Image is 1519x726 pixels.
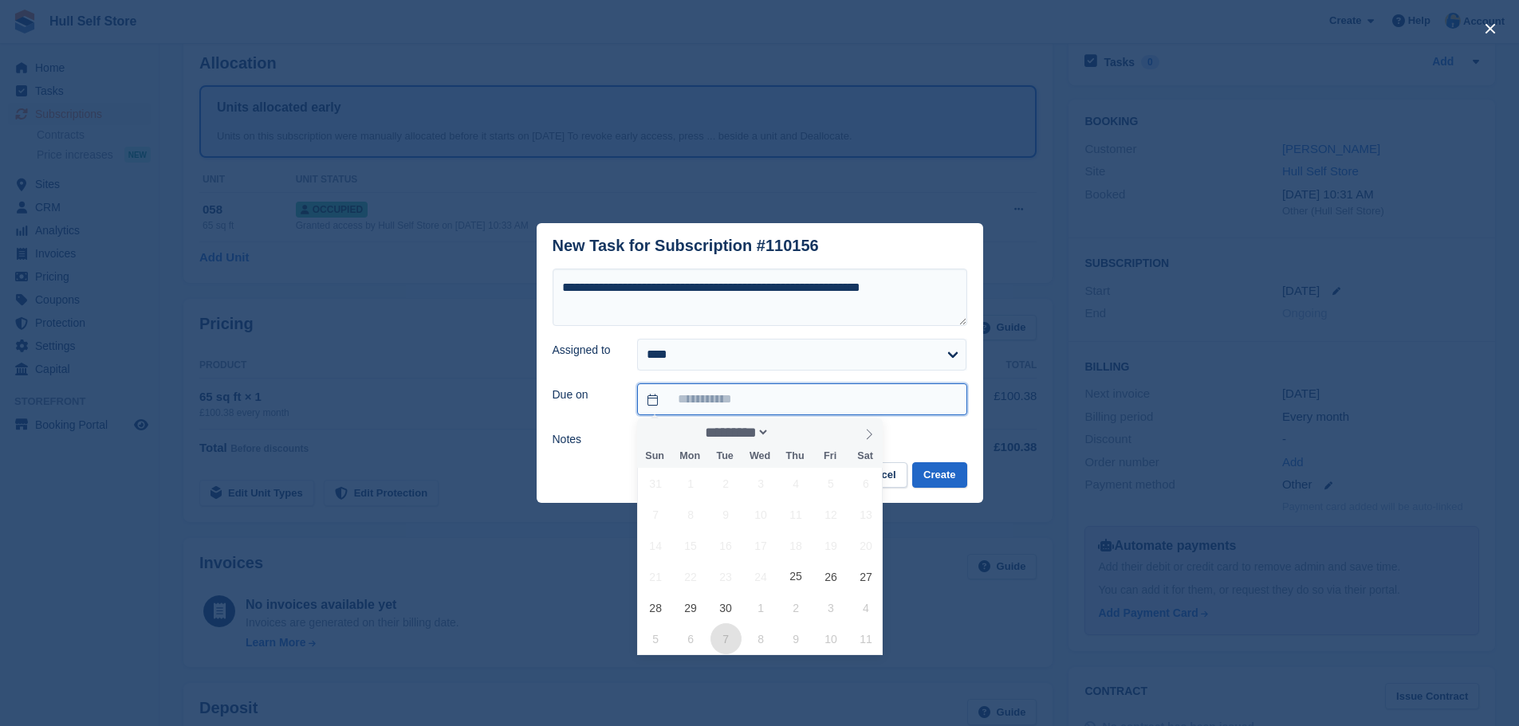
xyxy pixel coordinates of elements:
[850,499,881,530] span: September 13, 2025
[781,561,812,592] span: September 25, 2025
[675,468,706,499] span: September 1, 2025
[710,468,742,499] span: September 2, 2025
[816,468,847,499] span: September 5, 2025
[1478,16,1503,41] button: close
[816,592,847,623] span: October 3, 2025
[710,530,742,561] span: September 16, 2025
[746,592,777,623] span: October 1, 2025
[781,623,812,654] span: October 9, 2025
[675,530,706,561] span: September 15, 2025
[672,451,707,461] span: Mon
[816,623,847,654] span: October 10, 2025
[675,592,706,623] span: September 29, 2025
[675,561,706,592] span: September 22, 2025
[781,592,812,623] span: October 2, 2025
[640,561,671,592] span: September 21, 2025
[640,592,671,623] span: September 28, 2025
[848,451,883,461] span: Sat
[553,237,819,255] div: New Task for Subscription #110156
[781,530,812,561] span: September 18, 2025
[816,499,847,530] span: September 12, 2025
[640,530,671,561] span: September 14, 2025
[553,387,619,403] label: Due on
[640,468,671,499] span: August 31, 2025
[710,561,742,592] span: September 23, 2025
[553,431,619,448] label: Notes
[553,342,619,359] label: Assigned to
[850,592,881,623] span: October 4, 2025
[850,561,881,592] span: September 27, 2025
[640,623,671,654] span: October 5, 2025
[777,451,813,461] span: Thu
[710,499,742,530] span: September 9, 2025
[816,561,847,592] span: September 26, 2025
[640,499,671,530] span: September 7, 2025
[746,530,777,561] span: September 17, 2025
[707,451,742,461] span: Tue
[746,561,777,592] span: September 24, 2025
[850,468,881,499] span: September 6, 2025
[637,451,672,461] span: Sun
[912,462,966,489] button: Create
[746,468,777,499] span: September 3, 2025
[850,623,881,654] span: October 11, 2025
[742,451,777,461] span: Wed
[675,623,706,654] span: October 6, 2025
[710,623,742,654] span: October 7, 2025
[769,424,820,441] input: Year
[850,530,881,561] span: September 20, 2025
[813,451,848,461] span: Fri
[746,499,777,530] span: September 10, 2025
[781,468,812,499] span: September 4, 2025
[781,499,812,530] span: September 11, 2025
[675,499,706,530] span: September 8, 2025
[710,592,742,623] span: September 30, 2025
[746,623,777,654] span: October 8, 2025
[700,424,770,441] select: Month
[816,530,847,561] span: September 19, 2025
